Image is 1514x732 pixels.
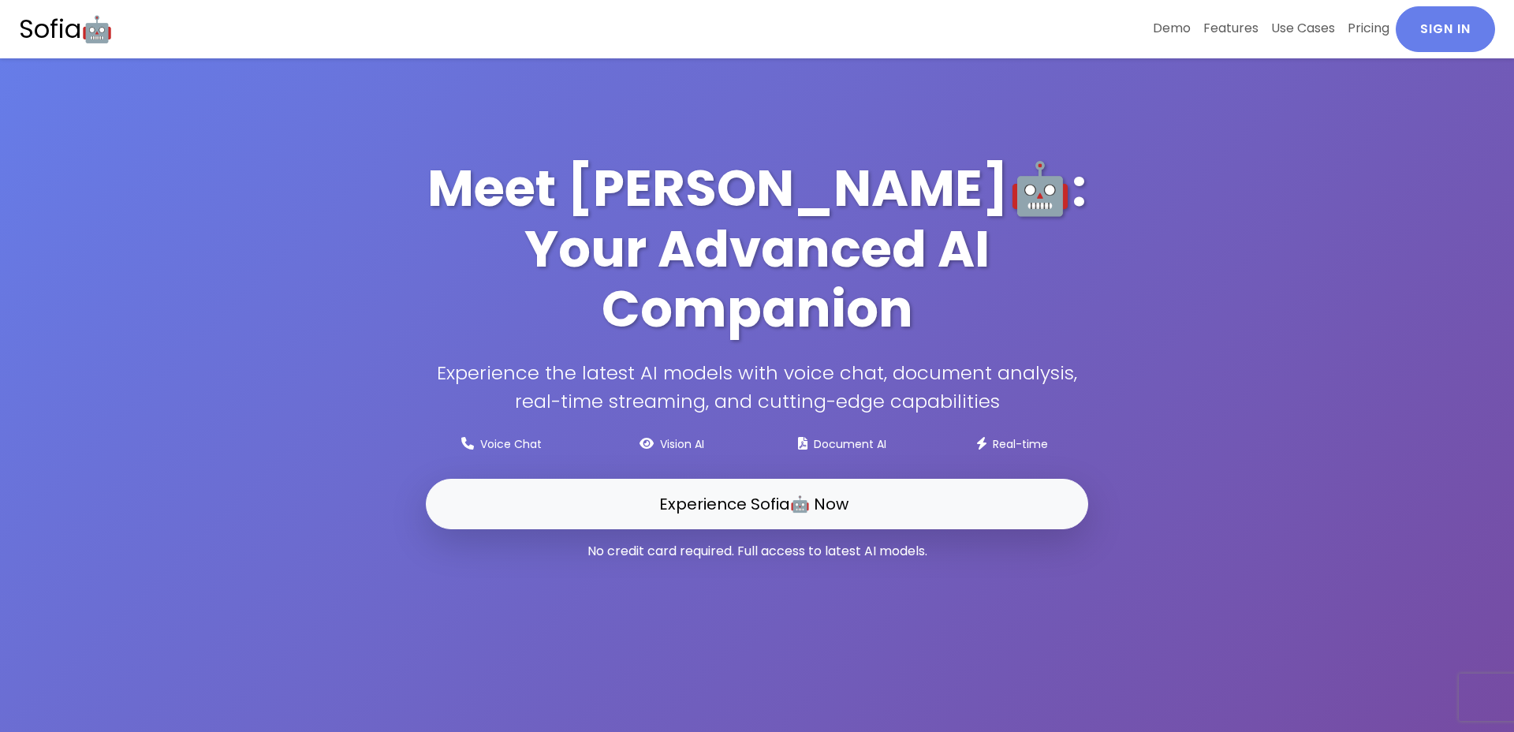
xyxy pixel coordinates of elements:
[426,359,1088,416] p: Experience the latest AI models with voice chat, document analysis, real-time streaming, and cutt...
[1265,6,1341,50] a: Use Cases
[659,493,848,515] span: Experience Sofia🤖 Now
[19,6,113,52] a: Sofia🤖
[814,436,886,452] small: Document AI
[1396,6,1495,52] a: Sign In
[1147,6,1197,50] a: Demo
[426,542,1088,561] p: No credit card required. Full access to latest AI models.
[993,436,1048,452] small: Real-time
[426,479,1088,529] a: Experience Sofia🤖 Now
[1197,6,1265,50] a: Features
[480,436,542,452] small: Voice Chat
[425,158,1090,340] h1: Meet [PERSON_NAME]🤖: Your Advanced AI Companion
[1341,6,1396,50] a: Pricing
[660,436,704,452] small: Vision AI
